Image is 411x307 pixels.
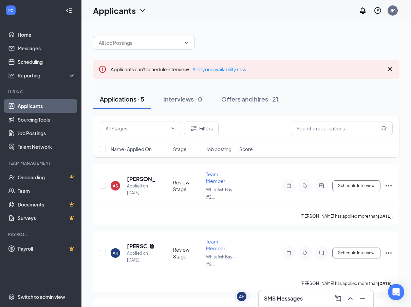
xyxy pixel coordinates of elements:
svg: ActiveChat [317,250,325,256]
div: Review Stage [173,179,202,193]
span: Applicants can't schedule interviews. [111,66,246,72]
input: All Stages [106,125,167,132]
a: Talent Network [18,140,76,153]
svg: WorkstreamLogo [7,7,14,14]
button: Schedule Interview [332,180,380,191]
svg: ComposeMessage [334,294,342,303]
span: Whitefish Bay - #2 ... [206,254,235,267]
div: Interviews · 0 [163,95,202,103]
svg: Ellipses [385,249,393,257]
input: Search in applications [291,122,393,135]
svg: Ellipses [385,182,393,190]
a: Messages [18,41,76,55]
svg: Error [98,65,107,73]
svg: Cross [386,65,394,73]
h5: [PERSON_NAME] [127,242,147,250]
span: Score [239,146,253,152]
span: Stage [173,146,187,152]
span: Whitefish Bay - #2 ... [206,187,235,200]
svg: Settings [8,293,15,300]
a: Team [18,184,76,198]
span: Team Member [206,171,225,184]
a: Home [18,28,76,41]
h3: SMS Messages [264,295,303,302]
p: [PERSON_NAME] has applied more than . [300,281,393,286]
a: OnboardingCrown [18,170,76,184]
button: ComposeMessage [333,293,343,304]
div: Team Management [8,160,74,166]
p: [PERSON_NAME] has applied more than . [300,213,393,219]
b: [DATE] [378,281,392,286]
svg: Tag [301,250,309,256]
div: Reporting [18,72,76,79]
div: AS [113,183,118,189]
svg: Minimize [358,294,367,303]
svg: QuestionInfo [374,6,382,15]
svg: MagnifyingGlass [381,126,387,131]
svg: ChevronDown [184,40,189,46]
span: Team Member [206,238,225,251]
svg: Note [285,250,293,256]
span: Name · Applied On [111,146,152,152]
svg: Document [149,243,155,249]
div: Review Stage [173,246,202,260]
svg: Note [285,183,293,188]
button: Schedule Interview [332,248,380,258]
button: ChevronUp [345,293,356,304]
button: Filter Filters [184,122,219,135]
svg: ActiveChat [317,183,325,188]
div: Hiring [8,89,74,95]
div: Switch to admin view [18,293,65,300]
h1: Applicants [93,5,136,16]
div: AH [239,294,245,300]
b: [DATE] [378,214,392,219]
a: Add your availability now [192,66,246,72]
div: AH [113,250,118,256]
svg: ChevronDown [138,6,147,15]
svg: Collapse [66,7,72,14]
a: Applicants [18,99,76,113]
svg: Analysis [8,72,15,79]
a: SurveysCrown [18,211,76,225]
a: PayrollCrown [18,242,76,255]
svg: Filter [190,124,198,132]
svg: ChevronDown [170,126,175,131]
div: Open Intercom Messenger [388,284,404,300]
svg: Tag [301,183,309,188]
svg: ChevronUp [346,294,354,303]
div: Applied on [DATE] [127,250,155,264]
a: Job Postings [18,126,76,140]
div: Offers and hires · 21 [221,95,278,103]
a: Sourcing Tools [18,113,76,126]
svg: Notifications [359,6,367,15]
div: Payroll [8,232,74,237]
div: JM [390,7,395,13]
a: Scheduling [18,55,76,69]
div: Applied on [DATE] [127,183,155,196]
div: Applications · 5 [100,95,144,103]
input: All Job Postings [99,39,181,47]
span: Job posting [206,146,231,152]
button: Minimize [357,293,368,304]
a: DocumentsCrown [18,198,76,211]
h5: [PERSON_NAME] [127,175,155,183]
